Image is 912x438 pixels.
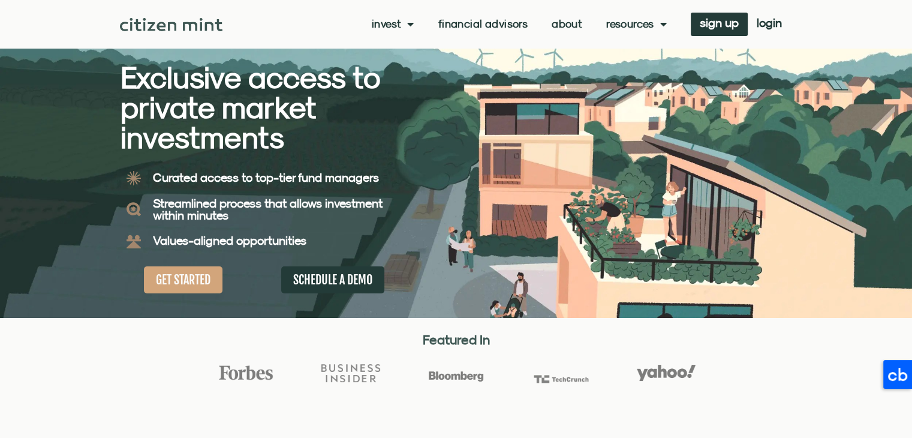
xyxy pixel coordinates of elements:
[757,19,782,27] span: login
[120,18,222,31] img: Citizen Mint
[552,18,582,30] a: About
[438,18,528,30] a: Financial Advisors
[281,266,384,293] a: SCHEDULE A DEMO
[691,13,748,36] a: sign up
[293,272,372,287] span: SCHEDULE A DEMO
[121,62,414,152] h2: Exclusive access to private market investments
[423,332,490,347] strong: Featured In
[153,233,306,247] b: Values-aligned opportunities
[153,196,383,222] b: Streamlined process that allows investment within minutes
[372,18,667,30] nav: Menu
[748,13,791,36] a: login
[372,18,414,30] a: Invest
[144,266,222,293] a: GET STARTED
[606,18,667,30] a: Resources
[153,170,379,184] b: Curated access to top-tier fund managers
[156,272,210,287] span: GET STARTED
[700,19,739,27] span: sign up
[216,365,275,380] img: Forbes Logo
